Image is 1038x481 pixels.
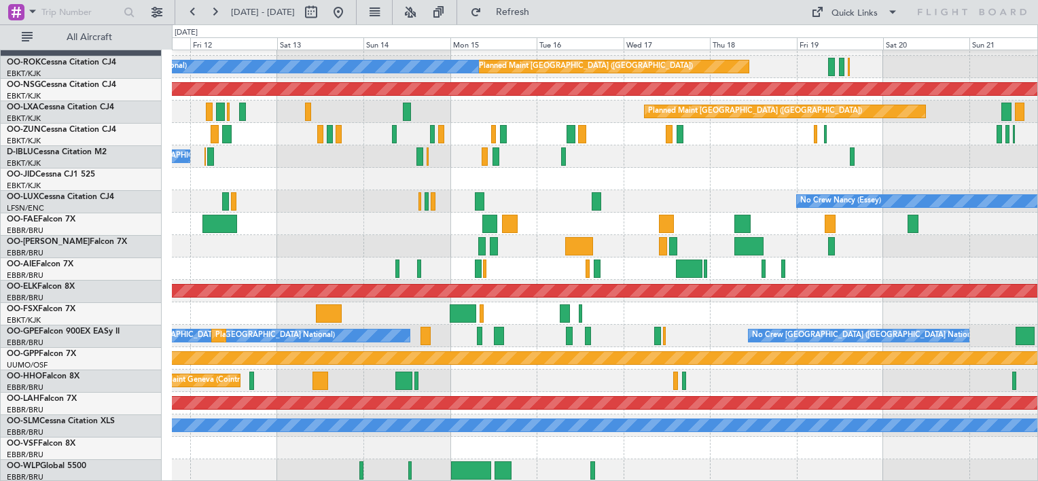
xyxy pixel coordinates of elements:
[7,283,37,291] span: OO-ELK
[7,203,44,213] a: LFSN/ENC
[7,193,114,201] a: OO-LUXCessna Citation CJ4
[7,462,40,470] span: OO-WLP
[7,338,43,348] a: EBBR/BRU
[7,283,75,291] a: OO-ELKFalcon 8X
[41,2,120,22] input: Trip Number
[7,126,116,134] a: OO-ZUNCessna Citation CJ4
[7,450,43,460] a: EBBR/BRU
[7,91,41,101] a: EBKT/KJK
[363,37,450,50] div: Sun 14
[7,136,41,146] a: EBKT/KJK
[7,327,120,336] a: OO-GPEFalcon 900EX EASy II
[7,226,43,236] a: EBBR/BRU
[7,427,43,438] a: EBBR/BRU
[231,6,295,18] span: [DATE] - [DATE]
[7,360,48,370] a: UUMO/OSF
[648,101,862,122] div: Planned Maint [GEOGRAPHIC_DATA] ([GEOGRAPHIC_DATA])
[7,417,39,425] span: OO-SLM
[710,37,796,50] div: Thu 18
[7,305,75,313] a: OO-FSXFalcon 7X
[7,81,116,89] a: OO-NSGCessna Citation CJ4
[7,69,41,79] a: EBKT/KJK
[7,148,33,156] span: D-IBLU
[7,103,39,111] span: OO-LXA
[537,37,623,50] div: Tue 16
[7,113,41,124] a: EBKT/KJK
[7,238,90,246] span: OO-[PERSON_NAME]
[7,417,115,425] a: OO-SLMCessna Citation XLS
[7,293,43,303] a: EBBR/BRU
[7,462,86,470] a: OO-WLPGlobal 5500
[7,248,43,258] a: EBBR/BRU
[7,58,116,67] a: OO-ROKCessna Citation CJ4
[7,260,73,268] a: OO-AIEFalcon 7X
[7,58,41,67] span: OO-ROK
[7,395,77,403] a: OO-LAHFalcon 7X
[7,171,95,179] a: OO-JIDCessna CJ1 525
[35,33,143,42] span: All Aircraft
[464,1,545,23] button: Refresh
[7,405,43,415] a: EBBR/BRU
[7,327,39,336] span: OO-GPE
[7,305,38,313] span: OO-FSX
[479,56,693,77] div: Planned Maint [GEOGRAPHIC_DATA] ([GEOGRAPHIC_DATA])
[215,325,461,346] div: Planned Maint [GEOGRAPHIC_DATA] ([GEOGRAPHIC_DATA] National)
[7,215,75,224] a: OO-FAEFalcon 7X
[484,7,541,17] span: Refresh
[624,37,710,50] div: Wed 17
[7,382,43,393] a: EBBR/BRU
[7,395,39,403] span: OO-LAH
[7,81,41,89] span: OO-NSG
[7,103,114,111] a: OO-LXACessna Citation CJ4
[7,126,41,134] span: OO-ZUN
[7,148,107,156] a: D-IBLUCessna Citation M2
[190,37,276,50] div: Fri 12
[7,350,76,358] a: OO-GPPFalcon 7X
[800,191,881,211] div: No Crew Nancy (Essey)
[7,238,127,246] a: OO-[PERSON_NAME]Falcon 7X
[277,37,363,50] div: Sat 13
[7,270,43,281] a: EBBR/BRU
[7,315,41,325] a: EBKT/KJK
[831,7,878,20] div: Quick Links
[7,350,39,358] span: OO-GPP
[7,181,41,191] a: EBKT/KJK
[883,37,969,50] div: Sat 20
[7,158,41,168] a: EBKT/KJK
[450,37,537,50] div: Mon 15
[797,37,883,50] div: Fri 19
[175,27,198,39] div: [DATE]
[15,26,147,48] button: All Aircraft
[7,372,79,380] a: OO-HHOFalcon 8X
[7,260,36,268] span: OO-AIE
[7,215,38,224] span: OO-FAE
[7,440,38,448] span: OO-VSF
[7,193,39,201] span: OO-LUX
[804,1,905,23] button: Quick Links
[136,370,248,391] div: Planned Maint Geneva (Cointrin)
[7,171,35,179] span: OO-JID
[752,325,980,346] div: No Crew [GEOGRAPHIC_DATA] ([GEOGRAPHIC_DATA] National)
[7,440,75,448] a: OO-VSFFalcon 8X
[7,372,42,380] span: OO-HHO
